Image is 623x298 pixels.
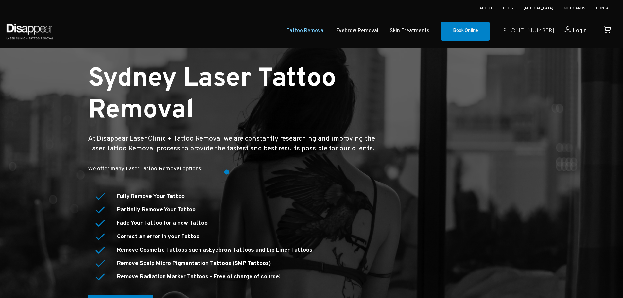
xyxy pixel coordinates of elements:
[117,219,208,227] strong: Fade Your Tattoo for a new Tattoo
[88,165,385,174] p: We offer many Laser Tattoo Removal options:
[286,26,325,36] a: Tattoo Removal
[117,233,199,240] strong: Correct an error in your Tattoo
[117,193,185,200] strong: Fully Remove Your Tattoo
[596,6,613,11] a: Contact
[503,6,513,11] a: Blog
[441,22,490,41] a: Book Online
[573,27,587,35] span: Login
[117,246,312,254] strong: Remove Cosmetic Tattoos such as
[117,273,281,281] a: Remove Radiation Marker Tattoos – Free of charge of course!
[564,6,585,11] a: Gift Cards
[390,26,429,36] a: Skin Treatments
[209,246,312,254] a: Eyebrow Tattoos and Lip Liner Tattoos
[336,26,378,36] a: Eyebrow Removal
[88,62,336,128] small: Sydney Laser Tattoo Removal
[117,260,271,267] a: Remove Scalp Micro Pigmentation Tattoos (SMP Tattoos)
[501,26,554,36] a: [PHONE_NUMBER]
[524,6,553,11] a: [MEDICAL_DATA]
[117,206,196,214] strong: Partially Remove Your Tattoo
[479,6,493,11] a: About
[554,26,587,36] a: Login
[5,20,55,43] img: Disappear - Laser Clinic and Tattoo Removal Services in Sydney, Australia
[88,134,375,153] big: At Disappear Laser Clinic + Tattoo Removal we are constantly researching and improving the Laser ...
